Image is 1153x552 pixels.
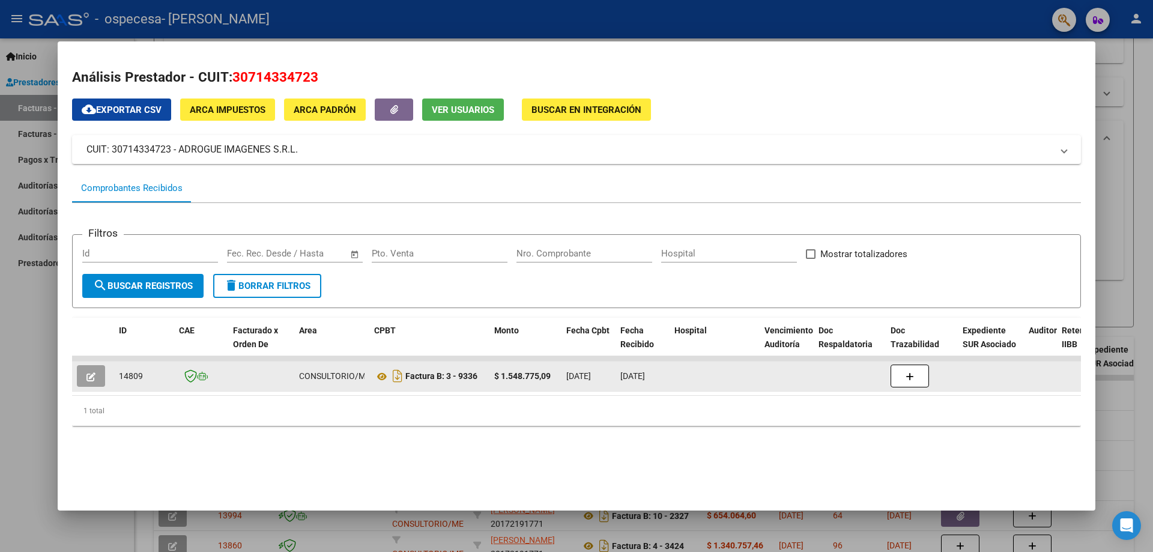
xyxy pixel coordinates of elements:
[284,99,366,121] button: ARCA Padrón
[374,326,396,335] span: CPBT
[963,326,1016,349] span: Expediente SUR Asociado
[620,371,645,381] span: [DATE]
[93,281,193,291] span: Buscar Registros
[72,396,1081,426] div: 1 total
[405,372,477,381] strong: Factura B: 3 - 9336
[531,105,641,115] span: Buscar en Integración
[232,69,318,85] span: 30714334723
[1062,326,1101,349] span: Retencion IIBB
[82,274,204,298] button: Buscar Registros
[233,326,278,349] span: Facturado x Orden De
[72,135,1081,164] mat-expansion-panel-header: CUIT: 30714334723 - ADROGUE IMAGENES S.R.L.
[82,225,124,241] h3: Filtros
[369,318,489,371] datatable-header-cell: CPBT
[294,318,369,371] datatable-header-cell: Area
[489,318,561,371] datatable-header-cell: Monto
[494,326,519,335] span: Monto
[228,318,294,371] datatable-header-cell: Facturado x Orden De
[422,99,504,121] button: Ver Usuarios
[566,371,591,381] span: [DATE]
[286,248,345,259] input: Fecha fin
[224,278,238,293] mat-icon: delete
[180,99,275,121] button: ARCA Impuestos
[891,326,939,349] span: Doc Trazabilidad
[1057,318,1105,371] datatable-header-cell: Retencion IIBB
[566,326,610,335] span: Fecha Cpbt
[620,326,654,349] span: Fecha Recibido
[190,105,265,115] span: ARCA Impuestos
[82,102,96,117] mat-icon: cloud_download
[432,105,494,115] span: Ver Usuarios
[72,67,1081,88] h2: Análisis Prestador - CUIT:
[174,318,228,371] datatable-header-cell: CAE
[86,142,1052,157] mat-panel-title: CUIT: 30714334723 - ADROGUE IMAGENES S.R.L.
[764,326,813,349] span: Vencimiento Auditoría
[670,318,760,371] datatable-header-cell: Hospital
[814,318,886,371] datatable-header-cell: Doc Respaldatoria
[561,318,616,371] datatable-header-cell: Fecha Cpbt
[820,247,907,261] span: Mostrar totalizadores
[674,326,707,335] span: Hospital
[119,326,127,335] span: ID
[886,318,958,371] datatable-header-cell: Doc Trazabilidad
[819,326,873,349] span: Doc Respaldatoria
[348,247,362,261] button: Open calendar
[494,371,551,381] strong: $ 1.548.775,09
[1112,511,1141,540] div: Open Intercom Messenger
[1029,326,1064,335] span: Auditoria
[227,248,276,259] input: Fecha inicio
[82,105,162,115] span: Exportar CSV
[522,99,651,121] button: Buscar en Integración
[760,318,814,371] datatable-header-cell: Vencimiento Auditoría
[179,326,195,335] span: CAE
[616,318,670,371] datatable-header-cell: Fecha Recibido
[119,371,143,381] span: 14809
[114,318,174,371] datatable-header-cell: ID
[81,181,183,195] div: Comprobantes Recibidos
[299,371,395,381] span: CONSULTORIO/MEDICOS
[390,366,405,386] i: Descargar documento
[72,99,171,121] button: Exportar CSV
[299,326,317,335] span: Area
[224,281,310,291] span: Borrar Filtros
[294,105,356,115] span: ARCA Padrón
[1024,318,1057,371] datatable-header-cell: Auditoria
[958,318,1024,371] datatable-header-cell: Expediente SUR Asociado
[213,274,321,298] button: Borrar Filtros
[93,278,107,293] mat-icon: search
